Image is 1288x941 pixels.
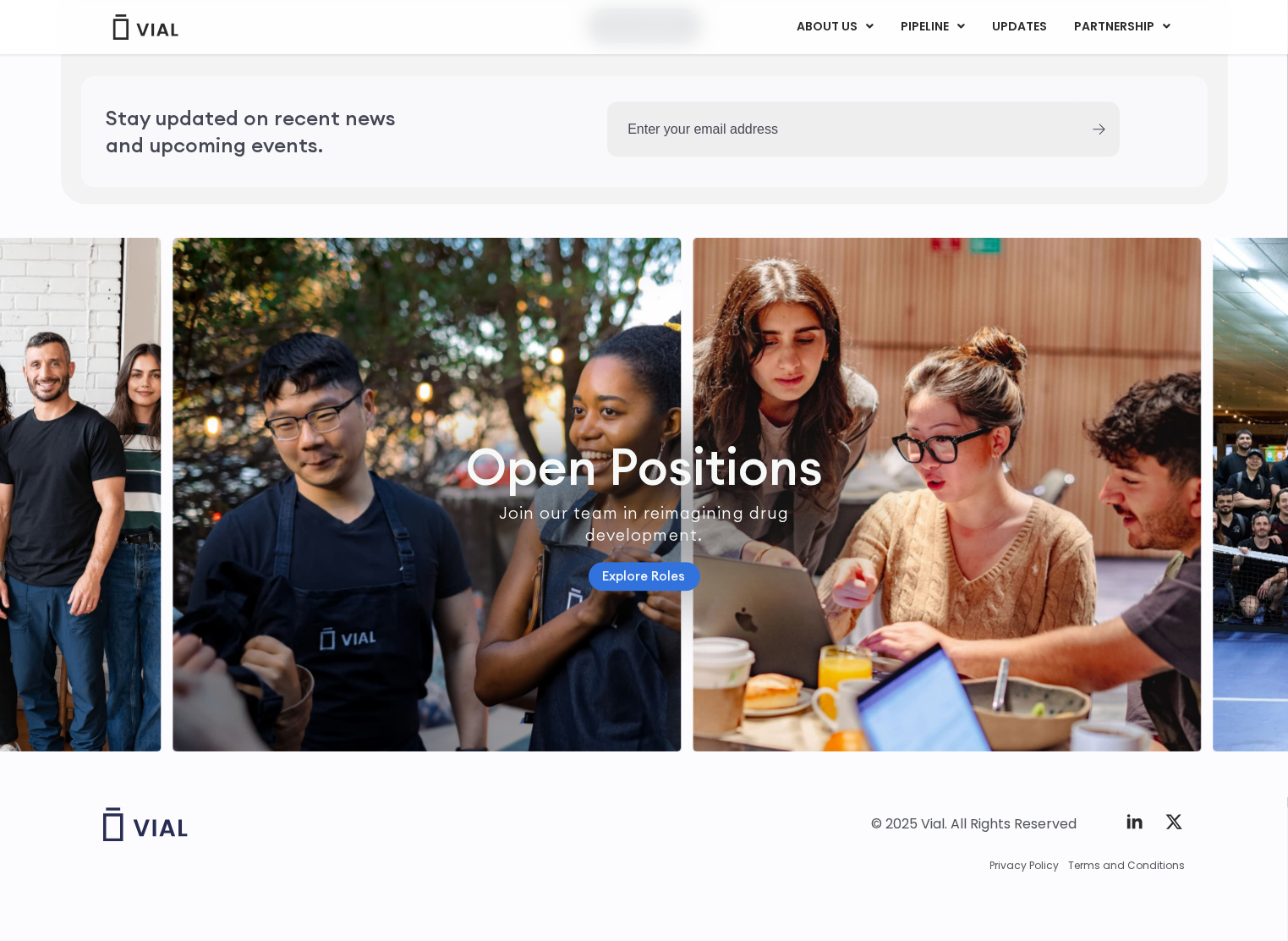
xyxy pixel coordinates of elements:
[979,13,1061,41] a: UPDATES
[173,238,682,751] div: 1 / 7
[1069,858,1186,873] a: Terms and Conditions
[107,104,436,159] h2: Stay updated on recent news and upcoming events.
[888,13,978,41] a: PIPELINEMenu Toggle
[990,858,1060,873] a: Privacy Policy
[1093,124,1105,135] input: Submit
[607,102,1077,157] input: Enter your email address
[872,815,1077,834] div: © 2025 Vial. All Rights Reserved
[589,562,700,592] a: Explore Roles
[784,13,887,41] a: ABOUT USMenu Toggle
[103,807,188,841] img: Vial logo wih "Vial" spelled out
[693,238,1202,751] div: 2 / 7
[173,238,682,751] img: http://Group%20of%20people%20smiling%20wearing%20aprons
[112,14,179,40] img: Vial Logo
[1061,13,1185,41] a: PARTNERSHIPMenu Toggle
